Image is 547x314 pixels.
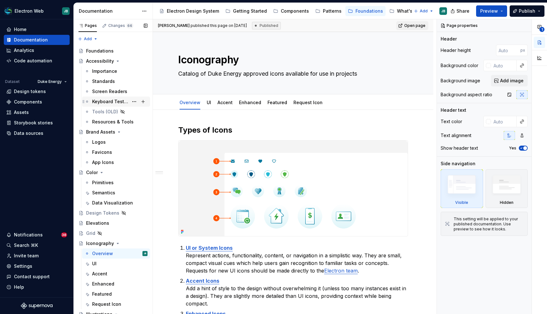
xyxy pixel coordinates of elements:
[92,109,118,115] div: Tools (OLD)
[500,200,513,205] div: Hidden
[215,96,235,109] div: Accent
[4,272,70,282] button: Contact support
[21,303,53,309] svg: Supernova Logo
[14,99,42,105] div: Components
[1,4,72,18] button: Electron WebJB
[79,8,139,14] div: Documentation
[14,120,53,126] div: Storybook stories
[441,118,462,125] div: Text color
[186,278,219,284] a: Accent Icons
[441,47,471,53] div: Header height
[92,200,133,206] div: Data Visualization
[86,210,119,216] div: Design Tokens
[271,6,311,16] a: Components
[82,97,150,107] a: Keyboard Testing
[76,208,150,218] a: Design Tokens
[491,116,517,127] input: Auto
[82,248,150,259] a: OverviewJB
[441,62,478,69] div: Background color
[4,97,70,107] a: Components
[86,220,109,226] div: Elevations
[92,261,97,267] div: UI
[14,47,34,53] div: Analytics
[167,8,219,14] div: Electron Design System
[76,167,150,178] a: Color
[4,107,70,117] a: Assets
[441,132,471,139] div: Text alignment
[86,58,114,64] div: Accessibility
[441,36,457,42] div: Header
[324,267,358,274] a: Electron team
[92,271,107,277] div: Accent
[82,147,150,157] a: Favicons
[82,198,150,208] a: Data Visualization
[86,169,98,176] div: Color
[157,6,222,16] a: Electron Design System
[313,6,344,16] a: Patterns
[82,289,150,299] a: Featured
[4,35,70,45] a: Documentation
[126,23,133,28] span: 66
[476,5,507,17] button: Preview
[441,160,475,167] div: Side navigation
[35,77,70,86] button: Duke Energy
[82,279,150,289] a: Enhanced
[76,218,150,228] a: Elevations
[92,78,115,85] div: Standards
[144,250,147,257] div: JB
[82,86,150,97] a: Screen Readers
[82,117,150,127] a: Resources & Tools
[178,125,408,135] h2: Types of Icons
[76,46,150,56] a: Foundations
[14,284,24,290] div: Help
[177,52,407,67] textarea: Iconography
[441,78,480,84] div: Background image
[76,56,150,66] a: Accessibility
[4,24,70,35] a: Home
[179,100,200,105] a: Overview
[92,88,127,95] div: Screen Readers
[108,23,133,28] div: Changes
[86,230,95,236] div: Grid
[14,58,52,64] div: Code automation
[92,281,114,287] div: Enhanced
[486,169,528,208] div: Hidden
[420,9,428,14] span: Add
[76,228,150,238] a: Grid
[456,8,469,14] span: Share
[92,119,134,125] div: Resources & Tools
[4,86,70,97] a: Design tokens
[82,259,150,269] a: UI
[412,7,436,16] button: Add
[204,96,214,109] div: UI
[61,232,67,237] span: 38
[4,118,70,128] a: Storybook stories
[186,277,408,307] p: Add a hint of style to the design without overwhelming it (unless too many instances exist in a d...
[519,8,535,14] span: Publish
[186,244,408,274] p: Represent actions, functionality, content, or navigation in a simplistic way. They are small, com...
[265,96,290,109] div: Featured
[82,157,150,167] a: App Icons
[92,190,115,196] div: Semantics
[4,128,70,138] a: Data sources
[92,291,112,297] div: Featured
[84,36,92,41] span: Add
[14,37,48,43] div: Documentation
[267,100,287,105] a: Featured
[76,238,150,248] a: Iconography
[4,56,70,66] a: Code automation
[4,261,70,271] a: Settings
[291,96,325,109] div: Request Icon
[76,35,100,43] button: Add
[186,245,233,251] a: UI or System Icons
[76,127,150,137] a: Brand Assets
[345,6,386,16] a: Foundations
[86,48,114,54] div: Foundations
[281,8,309,14] div: Components
[441,107,466,113] div: Header text
[480,8,498,14] span: Preview
[14,242,38,248] div: Search ⌘K
[158,23,190,28] span: [PERSON_NAME]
